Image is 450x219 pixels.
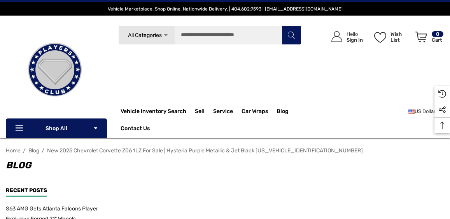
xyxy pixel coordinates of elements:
a: Blog [277,108,289,117]
p: Sign In [347,37,363,43]
span: All Categories [128,32,162,39]
svg: Icon User Account [331,31,342,42]
a: Contact Us [121,125,150,134]
p: Shop All [6,118,107,138]
h1: Blog [6,157,444,173]
nav: Breadcrumb [6,144,444,157]
p: Cart [432,37,443,43]
svg: Icon Arrow Down [163,32,169,38]
span: Sell [195,108,205,117]
a: Sign in [322,23,367,50]
a: New 2025 Chevrolet Corvette Z06 1LZ For Sale | Hysteria Purple Metallic & Jet Black [US_VEHICLE_I... [47,147,363,154]
p: Hello [347,31,363,37]
p: 0 [432,31,443,37]
button: Search [282,25,301,45]
a: Home [6,147,21,154]
svg: Top [434,122,450,129]
img: Players Club | Cars For Sale [16,31,94,109]
a: Sell [195,104,213,119]
span: Vehicle Marketplace. Shop Online. Nationwide Delivery. | 404.602.9593 | [EMAIL_ADDRESS][DOMAIN_NAME] [108,6,343,12]
a: USD [408,104,444,119]
a: Vehicle Inventory Search [121,108,186,117]
a: Car Wraps [242,104,277,119]
a: Cart with 0 items [412,23,444,54]
svg: Wish List [374,32,386,43]
svg: Icon Line [14,124,26,133]
span: Car Wraps [242,108,268,117]
svg: Social Media [438,106,446,114]
span: Recent Posts [6,187,47,194]
a: Service [213,108,233,117]
a: Blog [28,147,39,154]
p: Wish List [390,31,411,43]
svg: Recently Viewed [438,90,446,98]
a: All Categories Icon Arrow Down Icon Arrow Up [118,25,175,45]
svg: Icon Arrow Down [93,125,98,131]
a: Wish List Wish List [371,23,412,50]
svg: Review Your Cart [415,32,427,42]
